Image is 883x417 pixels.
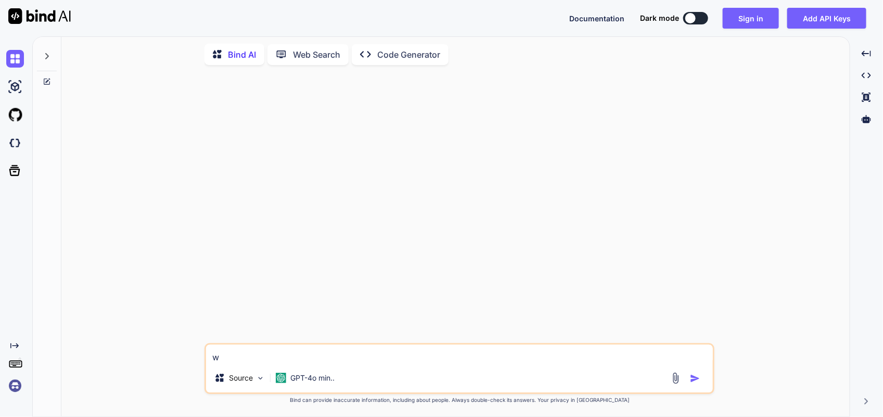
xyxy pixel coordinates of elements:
[6,106,24,124] img: githubLight
[787,8,866,29] button: Add API Keys
[723,8,779,29] button: Sign in
[293,48,340,61] p: Web Search
[6,50,24,68] img: chat
[228,48,256,61] p: Bind AI
[204,396,714,404] p: Bind can provide inaccurate information, including about people. Always double-check its answers....
[206,345,713,363] textarea: w
[290,373,335,383] p: GPT-4o min..
[276,373,286,383] img: GPT-4o mini
[569,13,624,24] button: Documentation
[8,8,71,24] img: Bind AI
[229,373,253,383] p: Source
[6,134,24,152] img: darkCloudIdeIcon
[377,48,440,61] p: Code Generator
[690,373,700,384] img: icon
[670,372,682,384] img: attachment
[640,13,679,23] span: Dark mode
[6,377,24,395] img: signin
[256,374,265,383] img: Pick Models
[569,14,624,23] span: Documentation
[6,78,24,96] img: ai-studio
